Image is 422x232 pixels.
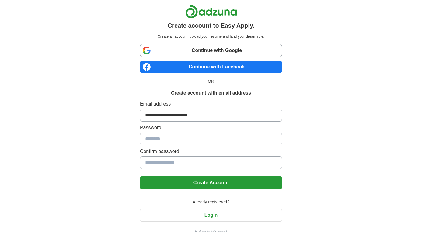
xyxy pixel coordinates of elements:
[140,100,282,108] label: Email address
[140,44,282,57] a: Continue with Google
[140,148,282,155] label: Confirm password
[140,209,282,222] button: Login
[171,89,251,97] h1: Create account with email address
[141,34,281,39] p: Create an account, upload your resume and land your dream role.
[140,61,282,73] a: Continue with Facebook
[168,21,255,30] h1: Create account to Easy Apply.
[204,78,218,85] span: OR
[185,5,237,19] img: Adzuna logo
[189,199,233,205] span: Already registered?
[140,124,282,131] label: Password
[140,213,282,218] a: Login
[140,176,282,189] button: Create Account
